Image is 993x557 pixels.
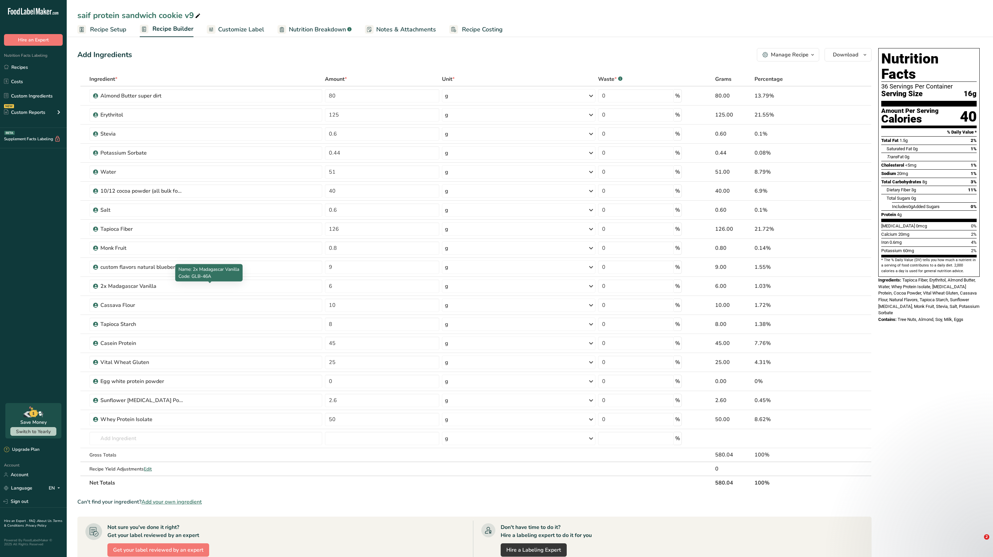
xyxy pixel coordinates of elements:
[20,419,47,426] div: Save Money
[755,75,783,83] span: Percentage
[445,206,448,214] div: g
[881,232,897,237] span: Calcium
[4,131,15,135] div: BETA
[4,446,39,453] div: Upgrade Plan
[445,111,448,119] div: g
[365,22,436,37] a: Notes & Attachments
[152,24,193,33] span: Recipe Builder
[715,358,752,366] div: 25.00
[878,317,897,322] span: Contains:
[898,232,909,237] span: 20mg
[715,396,752,404] div: 2.60
[445,377,448,385] div: g
[755,225,830,233] div: 21.72%
[755,92,830,100] div: 13.79%
[100,358,184,366] div: Vital Wheat Gluten
[911,196,916,201] span: 0g
[445,339,448,347] div: g
[100,92,184,100] div: Almond Butter super dirt
[881,51,977,82] h1: Nutrition Facts
[887,187,910,192] span: Dietary Fiber
[100,301,184,309] div: Cassava Flour
[445,415,448,423] div: g
[755,149,830,157] div: 0.08%
[916,223,927,228] span: 0mcg
[881,90,923,98] span: Serving Size
[49,484,63,492] div: EN
[887,196,910,201] span: Total Sugars
[140,21,193,37] a: Recipe Builder
[501,543,567,557] a: Hire a Labeling Expert
[892,204,940,209] span: Includes Added Sugars
[89,451,322,458] div: Gross Totals
[755,451,830,459] div: 100%
[881,163,904,168] span: Cholesterol
[89,432,322,445] input: Add Ingredient
[141,498,202,506] span: Add your own ingredient
[445,396,448,404] div: g
[881,212,896,217] span: Protein
[4,519,62,528] a: Terms & Conditions .
[100,225,184,233] div: Tapioca Fiber
[4,482,32,494] a: Language
[715,130,752,138] div: 0.60
[755,358,830,366] div: 4.31%
[881,108,939,114] div: Amount Per Serving
[755,320,830,328] div: 1.38%
[905,154,909,159] span: 0g
[77,22,126,37] a: Recipe Setup
[971,204,977,209] span: 0%
[178,273,211,280] span: Code: GLB-46A
[100,320,184,328] div: Tapioca Starch
[289,25,346,34] span: Nutrition Breakdown
[445,130,448,138] div: g
[755,168,830,176] div: 8.79%
[715,111,752,119] div: 125.00
[100,206,184,214] div: Salt
[715,282,752,290] div: 6.00
[881,248,902,253] span: Potassium
[755,206,830,214] div: 0.1%
[833,51,858,59] span: Download
[4,109,45,116] div: Custom Reports
[144,466,152,472] span: Edit
[715,415,752,423] div: 50.00
[971,232,977,237] span: 2%
[445,263,448,271] div: g
[445,301,448,309] div: g
[897,212,902,217] span: 4g
[715,168,752,176] div: 51.00
[715,320,752,328] div: 8.00
[755,301,830,309] div: 1.72%
[881,138,899,143] span: Total Fat
[100,339,184,347] div: Casein Protein
[715,263,752,271] div: 9.00
[90,25,126,34] span: Recipe Setup
[4,519,28,523] a: Hire an Expert .
[445,244,448,252] div: g
[107,523,199,539] div: Not sure you've done it right? Get your label reviewed by an expert
[971,223,977,228] span: 0%
[757,48,819,61] button: Manage Recipe
[971,248,977,253] span: 2%
[971,240,977,245] span: 4%
[445,358,448,366] div: g
[971,138,977,143] span: 2%
[100,168,184,176] div: Water
[755,187,830,195] div: 6.9%
[100,111,184,119] div: Erythritol
[971,171,977,176] span: 1%
[881,114,939,124] div: Calories
[100,396,184,404] div: Sunflower [MEDICAL_DATA] Powder good
[970,534,986,550] iframe: Intercom live chat
[715,75,731,83] span: Grams
[968,187,977,192] span: 11%
[905,163,916,168] span: <5mg
[598,75,622,83] div: Waste
[911,187,916,192] span: 3g
[715,339,752,347] div: 45.00
[714,476,753,490] th: 580.04
[964,90,977,98] span: 16g
[100,282,184,290] div: 2x Madagascar Vanilla
[100,377,184,385] div: Egg white protein powder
